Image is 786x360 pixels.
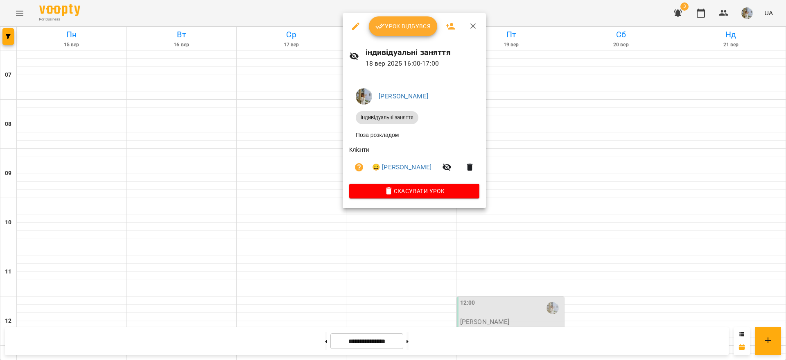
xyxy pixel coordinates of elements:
ul: Клієнти [349,146,479,184]
button: Візит ще не сплачено. Додати оплату? [349,157,369,177]
span: Урок відбувся [375,21,431,31]
span: індивідуальні заняття [356,114,418,121]
li: Поза розкладом [349,128,479,142]
span: Скасувати Урок [356,186,473,196]
img: 2693ff5fab4ac5c18e9886587ab8f966.jpg [356,88,372,105]
p: 18 вер 2025 16:00 - 17:00 [366,59,480,68]
a: [PERSON_NAME] [379,92,428,100]
h6: індивідуальні заняття [366,46,480,59]
button: Урок відбувся [369,16,438,36]
a: 😀 [PERSON_NAME] [372,162,431,172]
button: Скасувати Урок [349,184,479,198]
